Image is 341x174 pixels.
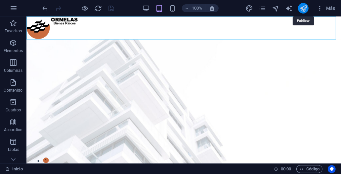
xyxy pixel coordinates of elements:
a: Haz clic para cancelar la selección y doble clic para abrir páginas [5,165,23,173]
p: Elementos [4,48,23,53]
button: 100% [182,4,205,12]
button: Usercentrics [328,165,336,173]
span: Código [299,165,320,173]
button: 1 [17,141,22,147]
button: navigator [272,4,279,12]
i: Deshacer: Mover elementos (Ctrl+Z) [42,5,49,12]
p: Tablas [7,147,20,152]
i: Volver a cargar página [95,5,102,12]
button: text_generator [285,4,293,12]
h6: 100% [192,4,202,12]
h6: Tiempo de la sesión [274,165,291,173]
button: Más [314,3,338,14]
button: reload [94,4,102,12]
span: 00 00 [281,165,291,173]
p: Contenido [4,88,22,93]
button: design [245,4,253,12]
button: Código [296,165,322,173]
button: pages [258,4,266,12]
span: Más [317,5,335,12]
p: Accordion [4,127,22,132]
p: Cuadros [6,107,21,113]
p: Favoritos [5,28,22,34]
button: publish [298,3,309,14]
i: Al redimensionar, ajustar el nivel de zoom automáticamente para ajustarse al dispositivo elegido. [209,5,215,11]
p: Columnas [4,68,23,73]
button: undo [41,4,49,12]
span: : [285,166,286,171]
i: AI Writer [285,5,293,12]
